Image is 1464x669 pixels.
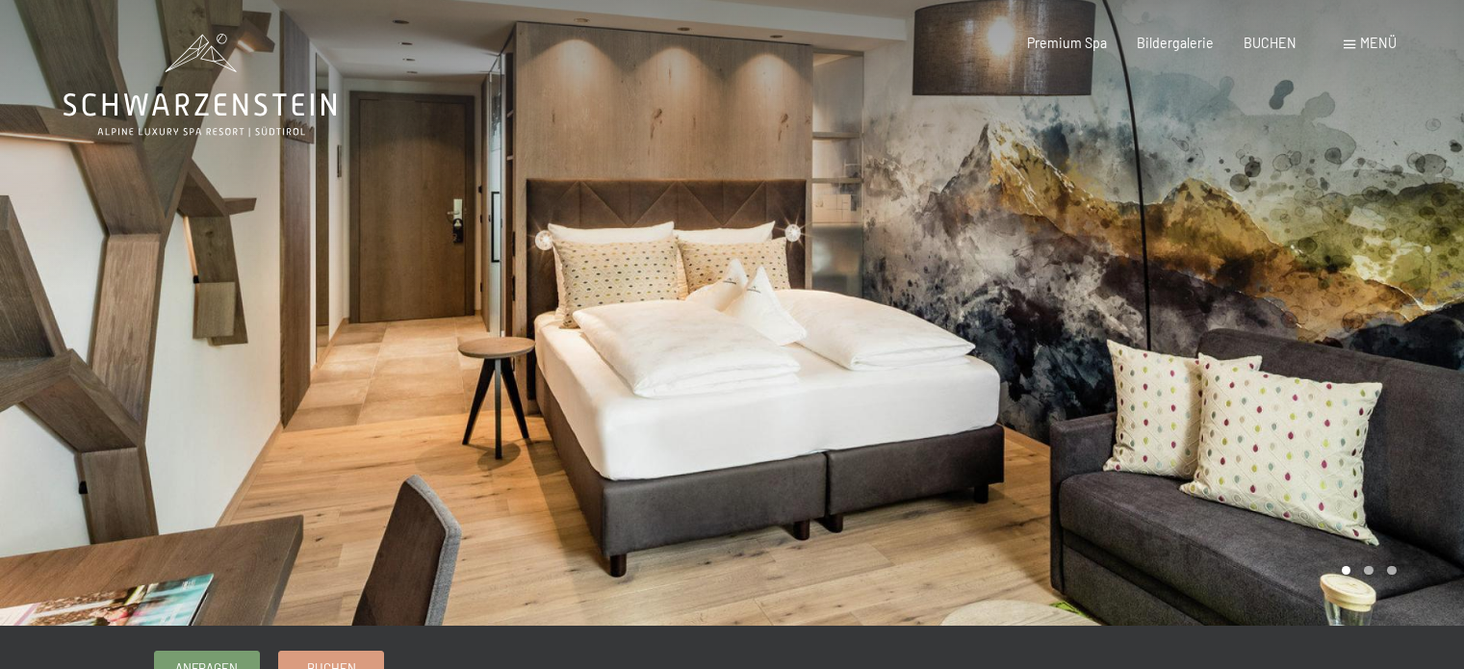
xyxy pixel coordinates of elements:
[1137,35,1214,51] a: Bildergalerie
[1027,35,1107,51] a: Premium Spa
[1360,35,1397,51] span: Menü
[1244,35,1297,51] a: BUCHEN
